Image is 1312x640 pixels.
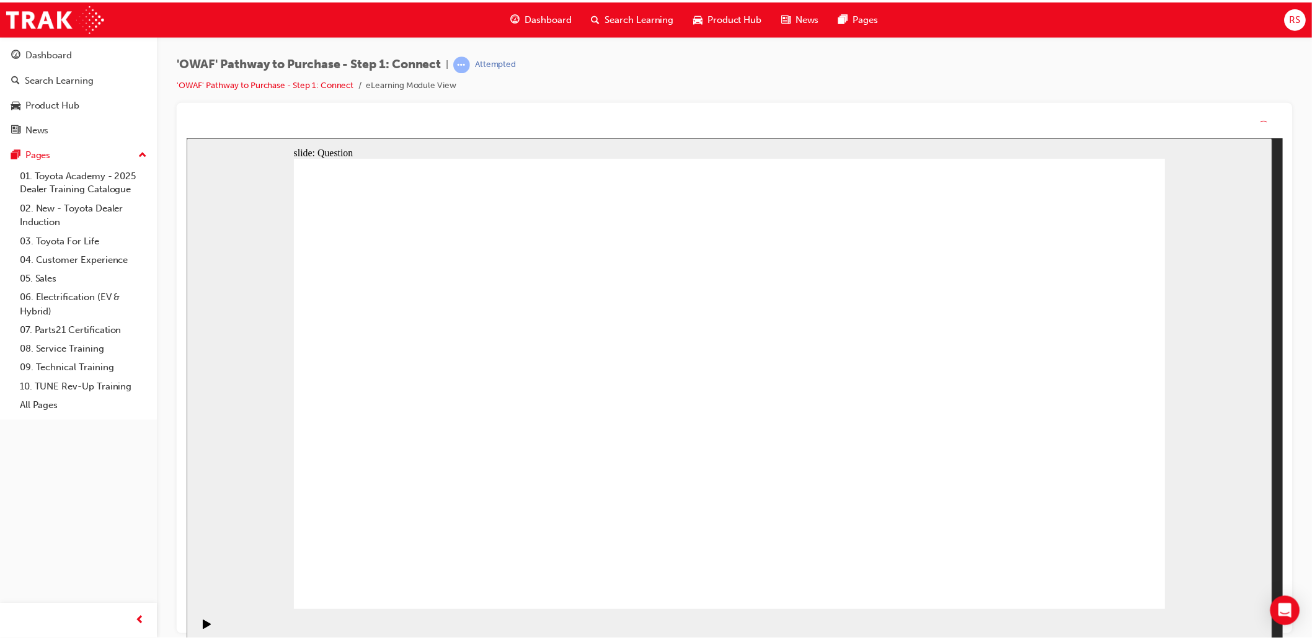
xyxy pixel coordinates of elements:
div: Product Hub [25,97,80,111]
span: news-icon [11,124,20,135]
a: 09. Technical Training [15,358,153,378]
span: search-icon [11,74,20,85]
a: News [5,118,153,141]
a: Product Hub [5,92,153,115]
span: car-icon [699,10,708,25]
div: Dashboard [25,47,73,61]
a: All Pages [15,396,153,416]
a: 04. Customer Experience [15,250,153,269]
span: Product Hub [713,11,768,25]
a: guage-iconDashboard [505,5,586,30]
a: 02. New - Toyota Dealer Induction [15,198,153,231]
span: guage-icon [11,48,20,60]
span: pages-icon [11,149,20,160]
div: playback controls [6,474,27,515]
div: Search Learning [25,72,94,86]
a: Dashboard [5,42,153,65]
a: news-iconNews [778,5,835,30]
div: Pages [25,147,51,161]
span: prev-icon [136,615,146,631]
div: Open Intercom Messenger [1280,598,1310,628]
button: Play (Ctrl+Alt+P) [6,484,27,505]
span: | [450,56,452,70]
img: Trak [6,4,105,32]
a: 08. Service Training [15,340,153,359]
a: Search Learning [5,68,153,91]
a: 03. Toyota For Life [15,231,153,251]
span: Search Learning [609,11,679,25]
a: search-iconSearch Learning [586,5,689,30]
a: pages-iconPages [835,5,895,30]
span: search-icon [596,10,605,25]
a: 10. TUNE Rev-Up Training [15,378,153,397]
div: News [25,122,49,136]
span: News [802,11,825,25]
a: 01. Toyota Academy - 2025 Dealer Training Catalogue [15,166,153,198]
span: up-icon [140,146,148,162]
span: learningRecordVerb_ATTEMPT-icon [457,55,474,71]
span: pages-icon [845,10,854,25]
a: 'OWAF' Pathway to Purchase - Step 1: Connect [178,78,357,89]
a: 05. Sales [15,269,153,288]
div: Attempted [479,57,520,69]
span: car-icon [11,99,20,110]
span: Dashboard [529,11,576,25]
button: Pages [5,143,153,166]
span: news-icon [787,10,797,25]
span: RS [1300,11,1311,25]
li: eLearning Module View [369,77,460,91]
a: 06. Electrification (EV & Hybrid) [15,288,153,321]
span: 'OWAF' Pathway to Purchase - Step 1: Connect [178,56,445,70]
span: guage-icon [515,10,524,25]
a: car-iconProduct Hub [689,5,778,30]
a: 07. Parts21 Certification [15,321,153,340]
button: DashboardSearch LearningProduct HubNews [5,40,153,143]
span: Pages [859,11,885,25]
